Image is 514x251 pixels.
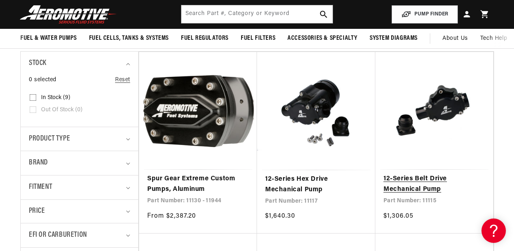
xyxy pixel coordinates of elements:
[370,34,418,43] span: System Diagrams
[29,133,70,145] span: Product type
[29,52,130,76] summary: Stock (0 selected)
[241,34,275,43] span: Fuel Filters
[20,34,77,43] span: Fuel & Water Pumps
[17,5,119,24] img: Aeromotive
[83,29,175,48] summary: Fuel Cells, Tanks & Systems
[41,106,83,114] span: Out of stock (0)
[29,175,130,199] summary: Fitment (0 selected)
[29,200,130,223] summary: Price
[29,182,52,193] span: Fitment
[115,76,130,84] a: Reset
[29,229,87,241] span: EFI or Carburetion
[147,174,249,195] a: Spur Gear Extreme Custom Pumps, Aluminum
[29,157,48,169] span: Brand
[29,151,130,175] summary: Brand (0 selected)
[29,127,130,151] summary: Product type (0 selected)
[29,76,57,84] span: 0 selected
[442,35,468,41] span: About Us
[89,34,169,43] span: Fuel Cells, Tanks & Systems
[383,174,485,195] a: 12-Series Belt Drive Mechanical Pump
[181,34,229,43] span: Fuel Regulators
[14,29,83,48] summary: Fuel & Water Pumps
[315,5,333,23] button: search button
[181,5,333,23] input: Search by Part Number, Category or Keyword
[41,94,70,102] span: In stock (9)
[480,34,507,43] span: Tech Help
[287,34,357,43] span: Accessories & Specialty
[474,29,513,48] summary: Tech Help
[29,206,45,217] span: Price
[281,29,364,48] summary: Accessories & Specialty
[392,5,458,24] button: PUMP FINDER
[235,29,281,48] summary: Fuel Filters
[175,29,235,48] summary: Fuel Regulators
[436,29,474,48] a: About Us
[29,223,130,247] summary: EFI or Carburetion (0 selected)
[364,29,424,48] summary: System Diagrams
[29,58,46,69] span: Stock
[265,174,367,195] a: 12-Series Hex Drive Mechanical Pump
